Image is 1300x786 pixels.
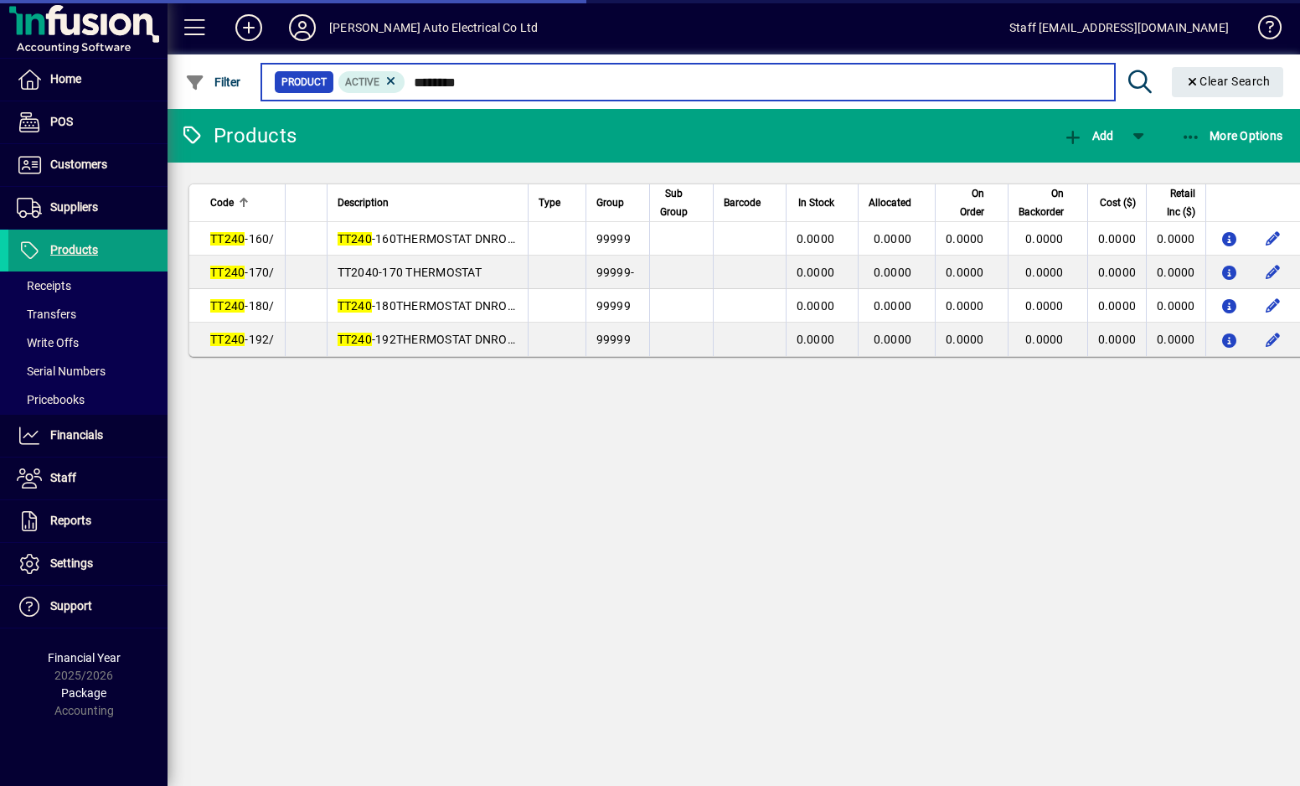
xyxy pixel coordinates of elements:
span: Cost ($) [1100,194,1136,212]
span: Filter [185,75,241,89]
span: 0.0000 [1025,232,1064,246]
span: Pricebooks [17,393,85,406]
span: Financials [50,428,103,442]
div: Type [539,194,575,212]
span: Retail Inc ($) [1157,184,1195,221]
a: Transfers [8,300,168,328]
span: 0.0000 [874,232,912,246]
span: Type [539,194,560,212]
mat-chip: Activation Status: Active [338,71,405,93]
span: Transfers [17,308,76,321]
span: Product [281,74,327,90]
span: 0.0000 [946,333,984,346]
td: 0.0000 [1087,323,1147,356]
button: Add [222,13,276,43]
a: Knowledge Base [1246,3,1279,58]
span: Products [50,243,98,256]
span: Sub Group [660,184,688,221]
a: Suppliers [8,187,168,229]
span: 0.0000 [946,266,984,279]
button: More Options [1177,121,1287,151]
span: Suppliers [50,200,98,214]
div: In Stock [797,194,850,212]
a: Reports [8,500,168,542]
div: [PERSON_NAME] Auto Electrical Co Ltd [329,14,538,41]
span: 0.0000 [874,299,912,313]
span: Write Offs [17,336,79,349]
span: On Order [946,184,984,221]
div: Allocated [869,194,926,212]
em: TT240 [338,333,372,346]
div: Group [596,194,639,212]
div: Sub Group [660,184,703,221]
span: 0.0000 [797,299,835,313]
a: Financials [8,415,168,457]
span: 0.0000 [797,232,835,246]
span: 99999 [596,299,631,313]
span: -180/ [210,299,275,313]
span: Receipts [17,279,71,292]
button: Edit [1260,292,1287,319]
span: Active [345,76,379,88]
span: Home [50,72,81,85]
span: Allocated [869,194,911,212]
td: 0.0000 [1087,289,1147,323]
span: Group [596,194,624,212]
a: Customers [8,144,168,186]
span: Barcode [724,194,761,212]
span: Description [338,194,389,212]
div: On Backorder [1019,184,1079,221]
span: 0.0000 [1025,299,1064,313]
span: 99999- [596,266,635,279]
span: Package [61,686,106,700]
button: Profile [276,13,329,43]
button: Clear [1172,67,1284,97]
span: -160THERMOSTAT DNRO USE TT2040 [338,232,576,246]
div: On Order [946,184,999,221]
em: TT240 [338,299,372,313]
span: Code [210,194,234,212]
a: Staff [8,458,168,499]
div: Staff [EMAIL_ADDRESS][DOMAIN_NAME] [1009,14,1229,41]
span: 99999 [596,232,631,246]
span: On Backorder [1019,184,1064,221]
span: 0.0000 [797,333,835,346]
a: Settings [8,543,168,585]
span: Settings [50,556,93,570]
td: 0.0000 [1146,289,1205,323]
em: TT240 [338,232,372,246]
span: Clear Search [1185,75,1271,88]
td: 0.0000 [1146,222,1205,256]
div: Description [338,194,518,212]
td: 0.0000 [1146,323,1205,356]
button: Filter [181,67,245,97]
span: In Stock [798,194,834,212]
span: -180THERMOSTAT DNRO USE TT2040 [338,299,576,313]
span: -160/ [210,232,275,246]
span: -192/ [210,333,275,346]
em: TT240 [210,266,245,279]
a: Pricebooks [8,385,168,414]
span: Staff [50,471,76,484]
div: Products [180,122,297,149]
a: POS [8,101,168,143]
button: Add [1059,121,1117,151]
span: 0.0000 [1025,333,1064,346]
span: 99999 [596,333,631,346]
em: TT240 [210,299,245,313]
span: -170/ [210,266,275,279]
a: Write Offs [8,328,168,357]
span: Support [50,599,92,613]
span: TT2040-170 THERMOSTAT [338,266,482,279]
em: TT240 [210,333,245,346]
span: 0.0000 [946,232,984,246]
button: Edit [1260,259,1287,286]
span: Serial Numbers [17,365,106,378]
div: Barcode [724,194,776,212]
span: Reports [50,514,91,527]
a: Support [8,586,168,628]
span: POS [50,115,73,128]
a: Receipts [8,271,168,300]
td: 0.0000 [1087,222,1147,256]
span: -192THERMOSTAT DNRO USE TT2040 [338,333,576,346]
